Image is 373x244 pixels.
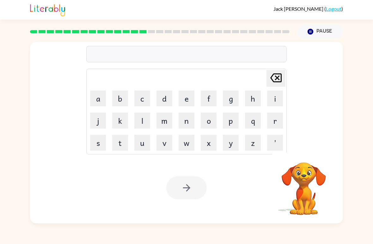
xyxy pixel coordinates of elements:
button: i [267,91,283,106]
button: c [134,91,150,106]
button: b [112,91,128,106]
button: s [90,135,106,151]
button: p [223,113,239,128]
button: u [134,135,150,151]
button: h [245,91,261,106]
button: y [223,135,239,151]
img: Literably [30,3,65,16]
button: q [245,113,261,128]
button: f [201,91,217,106]
button: t [112,135,128,151]
button: z [245,135,261,151]
button: r [267,113,283,128]
button: g [223,91,239,106]
button: v [156,135,172,151]
button: k [112,113,128,128]
span: Jack [PERSON_NAME] [273,6,324,12]
button: o [201,113,217,128]
button: m [156,113,172,128]
div: ( ) [273,6,343,12]
button: d [156,91,172,106]
button: ' [267,135,283,151]
button: j [90,113,106,128]
button: e [179,91,194,106]
video: Your browser must support playing .mp4 files to use Literably. Please try using another browser. [272,153,335,216]
button: Pause [297,24,343,39]
button: a [90,91,106,106]
button: l [134,113,150,128]
button: x [201,135,217,151]
button: w [179,135,194,151]
a: Logout [326,6,341,12]
button: n [179,113,194,128]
